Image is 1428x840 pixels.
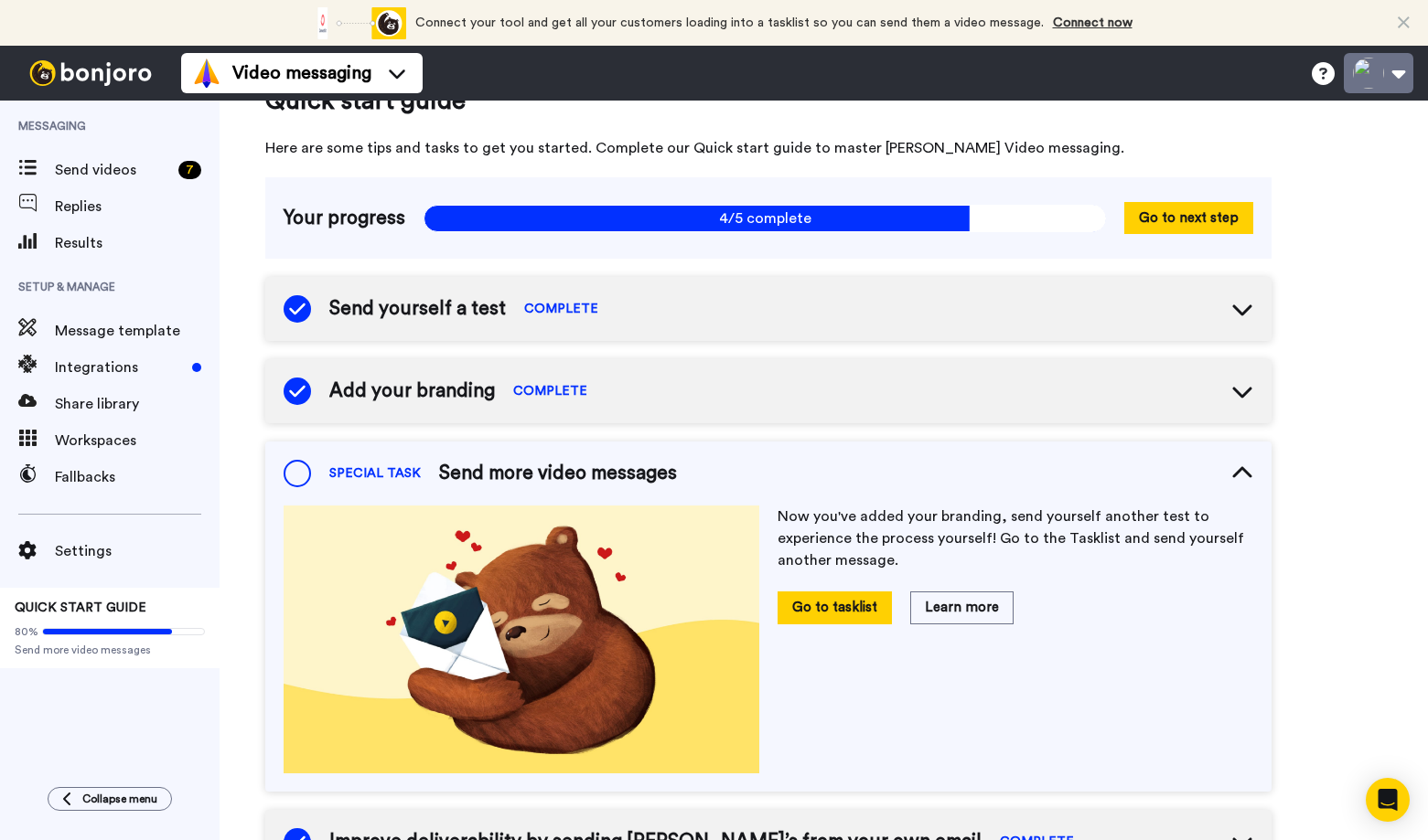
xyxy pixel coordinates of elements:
div: Open Intercom Messenger [1366,778,1410,822]
span: SPECIAL TASK [329,464,421,483]
img: ef8d60325db97039671181ddc077363f.jpg [284,505,759,773]
span: Send more video messages [439,460,677,487]
span: Replies [55,196,220,218]
span: 4/5 complete [424,205,1106,232]
span: Connect your tool and get all your customers loading into a tasklist so you can send them a video... [415,16,1044,29]
span: Video messaging [232,60,371,86]
span: Here are some tips and tasks to get you started. Complete our Quick start guide to master [PERSON... [265,137,1272,159]
span: Send more video messages [15,643,205,657]
span: QUICK START GUIDE [15,601,146,614]
button: Collapse menu [48,787,172,811]
span: COMPLETE [513,382,587,400]
span: Integrations [55,356,185,378]
span: Quick start guide [265,82,1272,119]
div: 7 [178,161,201,179]
span: Add your branding [329,377,495,405]
img: bj-logo-header-white.svg [22,60,159,86]
span: Share library [55,393,220,415]
span: Your progress [284,205,405,232]
span: 80% [15,624,38,639]
span: Send videos [55,159,171,181]
span: COMPLETE [524,300,598,318]
span: Results [55,232,220,254]
a: Connect now [1053,16,1133,29]
span: Fallbacks [55,466,220,488]
button: Learn more [910,591,1014,623]
p: Now you've added your branding, send yourself another test to experience the process yourself! Go... [778,505,1253,571]
span: Send yourself a test [329,295,506,323]
button: Go to next step [1124,202,1253,234]
span: Collapse menu [82,792,157,806]
span: Workspaces [55,430,220,452]
span: Message template [55,320,220,342]
span: Settings [55,540,220,562]
div: animation [306,7,406,39]
button: Go to tasklist [778,591,892,623]
img: vm-color.svg [192,58,221,88]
